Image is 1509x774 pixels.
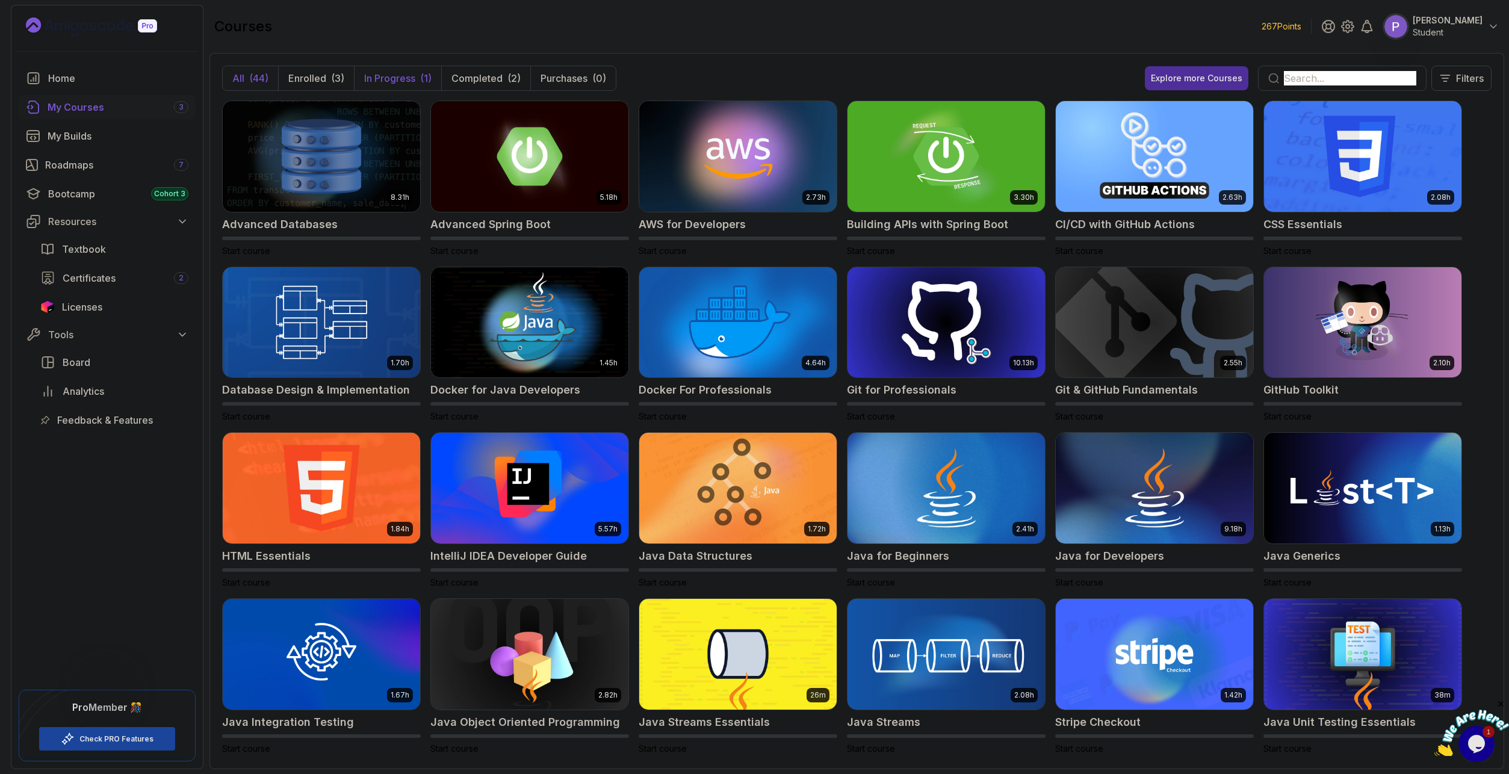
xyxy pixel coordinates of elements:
[48,129,188,143] div: My Builds
[1055,411,1103,421] span: Start course
[19,95,196,119] a: courses
[639,548,752,565] h2: Java Data Structures
[1434,524,1451,534] p: 1.13h
[63,355,90,370] span: Board
[441,66,530,90] button: Completed(2)
[223,599,420,710] img: Java Integration Testing card
[1145,66,1248,90] button: Explore more Courses
[1056,433,1253,543] img: Java for Developers card
[847,743,895,754] span: Start course
[48,187,188,201] div: Bootcamp
[278,66,354,90] button: Enrolled(3)
[598,524,618,534] p: 5.57h
[1434,690,1451,700] p: 38m
[391,524,409,534] p: 1.84h
[1055,714,1141,731] h2: Stripe Checkout
[1263,216,1342,233] h2: CSS Essentials
[847,382,956,398] h2: Git for Professionals
[1055,246,1103,256] span: Start course
[1433,358,1451,368] p: 2.10h
[1151,72,1242,84] div: Explore more Courses
[222,577,270,587] span: Start course
[639,246,687,256] span: Start course
[19,211,196,232] button: Resources
[1056,599,1253,710] img: Stripe Checkout card
[214,17,272,36] h2: courses
[430,577,479,587] span: Start course
[331,71,344,85] div: (3)
[847,101,1045,212] img: Building APIs with Spring Boot card
[19,182,196,206] a: bootcamp
[639,411,687,421] span: Start course
[232,71,244,85] p: All
[33,295,196,319] a: licenses
[847,548,949,565] h2: Java for Beginners
[62,300,102,314] span: Licenses
[391,358,409,368] p: 1.70h
[63,384,104,398] span: Analytics
[639,599,837,710] img: Java Streams Essentials card
[430,411,479,421] span: Start course
[33,266,196,290] a: certificates
[1055,548,1164,565] h2: Java for Developers
[364,71,415,85] p: In Progress
[430,246,479,256] span: Start course
[179,160,184,170] span: 7
[1264,267,1461,378] img: GitHub Toolkit card
[48,214,188,229] div: Resources
[639,267,837,378] img: Docker For Professionals card
[639,216,746,233] h2: AWS for Developers
[222,548,311,565] h2: HTML Essentials
[847,433,1045,543] img: Java for Beginners card
[1431,66,1492,91] button: Filters
[1055,382,1198,398] h2: Git & GitHub Fundamentals
[430,743,479,754] span: Start course
[847,599,1045,710] img: Java Streams card
[847,216,1008,233] h2: Building APIs with Spring Boot
[1384,15,1407,38] img: user profile image
[26,17,185,37] a: Landing page
[222,216,338,233] h2: Advanced Databases
[847,714,920,731] h2: Java Streams
[1056,101,1253,212] img: CI/CD with GitHub Actions card
[1456,71,1484,85] p: Filters
[430,382,580,398] h2: Docker for Java Developers
[1055,216,1195,233] h2: CI/CD with GitHub Actions
[1263,382,1339,398] h2: GitHub Toolkit
[1224,358,1242,368] p: 2.55h
[430,714,620,731] h2: Java Object Oriented Programming
[847,577,895,587] span: Start course
[179,102,184,112] span: 3
[1263,743,1312,754] span: Start course
[33,350,196,374] a: board
[639,382,772,398] h2: Docker For Professionals
[1434,699,1509,756] iframe: chat widget
[639,577,687,587] span: Start course
[1013,358,1034,368] p: 10.13h
[57,413,153,427] span: Feedback & Features
[48,71,188,85] div: Home
[1056,267,1253,378] img: Git & GitHub Fundamentals card
[40,301,55,313] img: jetbrains icon
[847,411,895,421] span: Start course
[39,726,176,751] button: Check PRO Features
[639,743,687,754] span: Start course
[431,101,628,212] img: Advanced Spring Boot card
[33,379,196,403] a: analytics
[19,153,196,177] a: roadmaps
[391,690,409,700] p: 1.67h
[420,71,432,85] div: (1)
[48,100,188,114] div: My Courses
[1222,193,1242,202] p: 2.63h
[79,734,153,744] a: Check PRO Features
[1413,26,1483,39] p: Student
[1263,714,1416,731] h2: Java Unit Testing Essentials
[541,71,587,85] p: Purchases
[19,66,196,90] a: home
[179,273,184,283] span: 2
[1384,14,1499,39] button: user profile image[PERSON_NAME]Student
[1263,411,1312,421] span: Start course
[600,193,618,202] p: 5.18h
[154,189,185,199] span: Cohort 3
